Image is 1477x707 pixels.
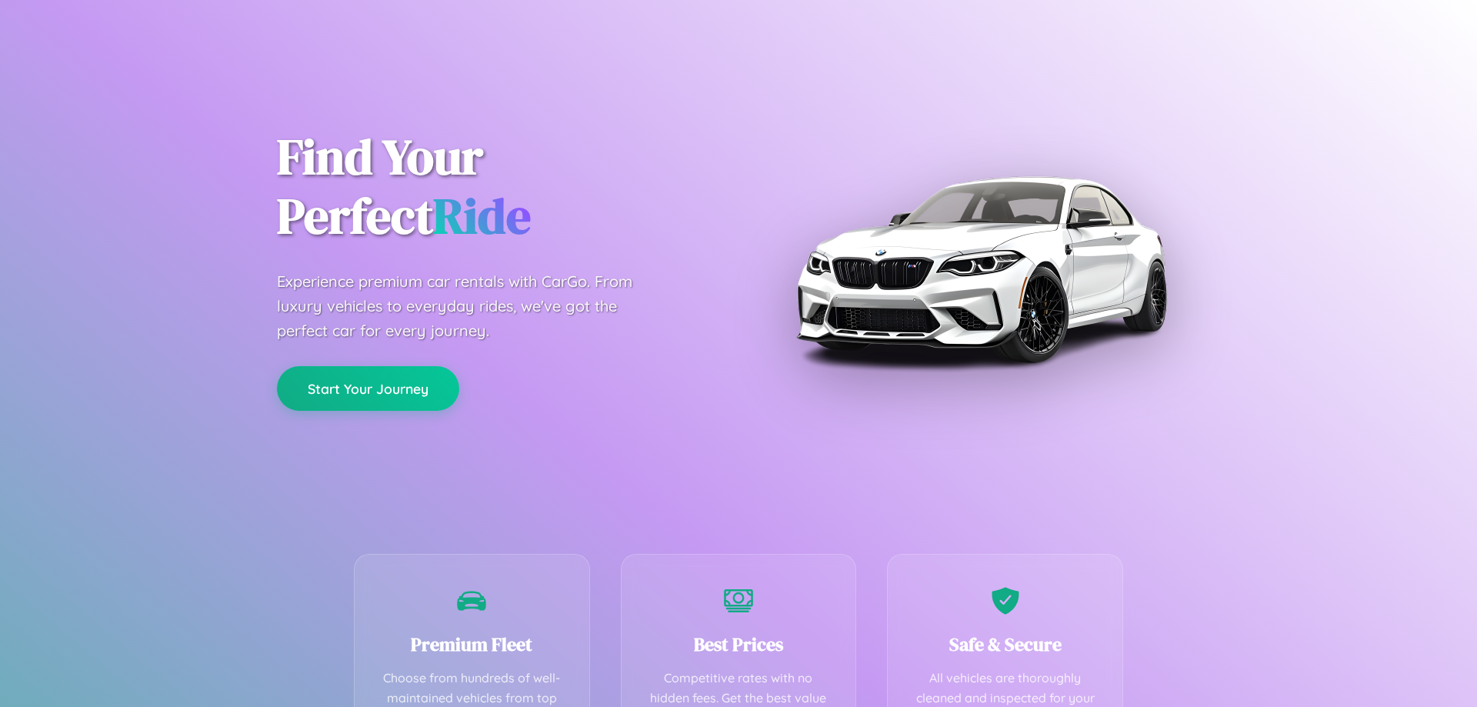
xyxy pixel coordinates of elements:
[433,182,531,249] span: Ride
[277,269,662,343] p: Experience premium car rentals with CarGo. From luxury vehicles to everyday rides, we've got the ...
[789,77,1173,462] img: Premium BMW car rental vehicle
[911,632,1099,657] h3: Safe & Secure
[277,366,459,411] button: Start Your Journey
[378,632,566,657] h3: Premium Fleet
[277,128,715,246] h1: Find Your Perfect
[645,632,833,657] h3: Best Prices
